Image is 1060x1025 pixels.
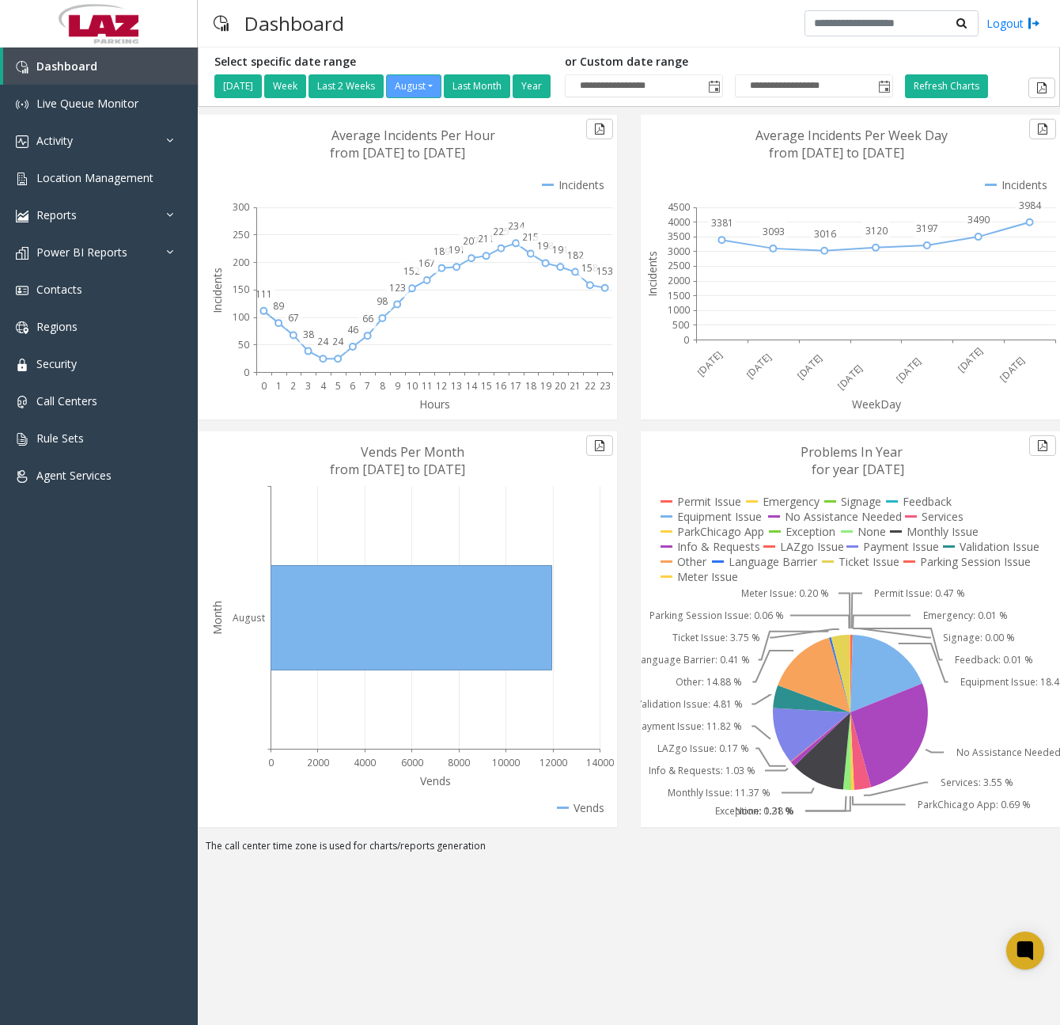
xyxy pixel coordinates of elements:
[743,351,774,382] text: [DATE]
[1028,78,1055,98] button: Export to pdf
[386,74,441,98] button: August
[233,310,249,324] text: 100
[36,96,138,111] span: Live Queue Monitor
[307,756,329,769] text: 2000
[214,55,553,69] h5: Select specific date range
[600,379,611,393] text: 23
[672,318,689,332] text: 500
[755,127,948,144] text: Average Incidents Per Week Day
[676,675,742,689] text: Other: 14.88 %
[636,719,742,733] text: Payment Issue: 11.82 %
[537,239,554,252] text: 198
[361,443,464,461] text: Vends Per Month
[586,756,614,769] text: 14000
[233,228,249,241] text: 250
[967,213,990,226] text: 3490
[801,443,903,461] text: Problems In Year
[769,144,904,161] text: from [DATE] to [DATE]
[552,243,569,256] text: 191
[16,284,28,297] img: 'icon'
[492,756,520,769] text: 10000
[273,299,284,313] text: 89
[401,756,423,769] text: 6000
[645,251,660,297] text: Incidents
[586,119,613,139] button: Export to pdf
[812,461,904,478] text: for year [DATE]
[444,74,510,98] button: Last Month
[555,379,566,393] text: 20
[36,245,127,260] span: Power BI Reports
[1029,435,1056,456] button: Export to pdf
[570,379,581,393] text: 21
[668,786,770,799] text: Monthly Issue: 11.37 %
[668,245,690,258] text: 3000
[668,200,690,214] text: 4500
[893,355,924,385] text: [DATE]
[288,311,299,325] text: 67
[16,135,28,148] img: 'icon'
[508,219,525,233] text: 234
[565,55,893,69] h5: or Custom date range
[261,379,267,393] text: 0
[354,756,376,769] text: 4000
[233,283,249,296] text: 150
[495,379,506,393] text: 16
[36,59,97,74] span: Dashboard
[16,173,28,185] img: 'icon'
[835,362,865,393] text: [DATE]
[16,433,28,446] img: 'icon'
[865,224,888,237] text: 3120
[335,379,341,393] text: 5
[668,215,690,229] text: 4000
[237,4,352,43] h3: Dashboard
[510,379,521,393] text: 17
[3,47,198,85] a: Dashboard
[525,379,536,393] text: 18
[905,74,988,98] button: Refresh Charts
[305,379,311,393] text: 3
[694,348,725,379] text: [DATE]
[233,256,249,269] text: 200
[36,133,73,148] span: Activity
[916,222,938,235] text: 3197
[347,323,358,336] text: 46
[668,274,690,287] text: 2000
[586,435,613,456] button: Export to pdf
[540,379,551,393] text: 19
[986,15,1040,32] a: Logout
[16,396,28,408] img: 'icon'
[256,287,272,301] text: 111
[389,281,406,294] text: 123
[923,609,1008,622] text: Emergency: 0.01 %
[276,379,282,393] text: 1
[763,225,785,238] text: 3093
[668,230,690,243] text: 3500
[198,839,1060,861] div: The call center time zone is used for charts/reports generation
[36,282,82,297] span: Contacts
[683,333,689,347] text: 0
[419,397,450,412] text: Hours
[422,379,433,393] text: 11
[36,468,112,483] span: Agent Services
[332,335,344,348] text: 24
[16,98,28,111] img: 'icon'
[481,379,492,393] text: 15
[214,74,262,98] button: [DATE]
[672,631,760,644] text: Ticket Issue: 3.75 %
[330,461,465,478] text: from [DATE] to [DATE]
[16,247,28,260] img: 'icon'
[875,75,892,97] span: Toggle popup
[395,379,400,393] text: 9
[436,379,447,393] text: 12
[448,756,470,769] text: 8000
[36,356,77,371] span: Security
[210,268,225,313] text: Incidents
[36,207,77,222] span: Reports
[449,243,465,256] text: 191
[943,631,1015,644] text: Signage: 0.00 %
[16,359,28,371] img: 'icon'
[463,234,479,248] text: 207
[210,601,225,635] text: Month
[350,379,355,393] text: 6
[585,379,596,393] text: 22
